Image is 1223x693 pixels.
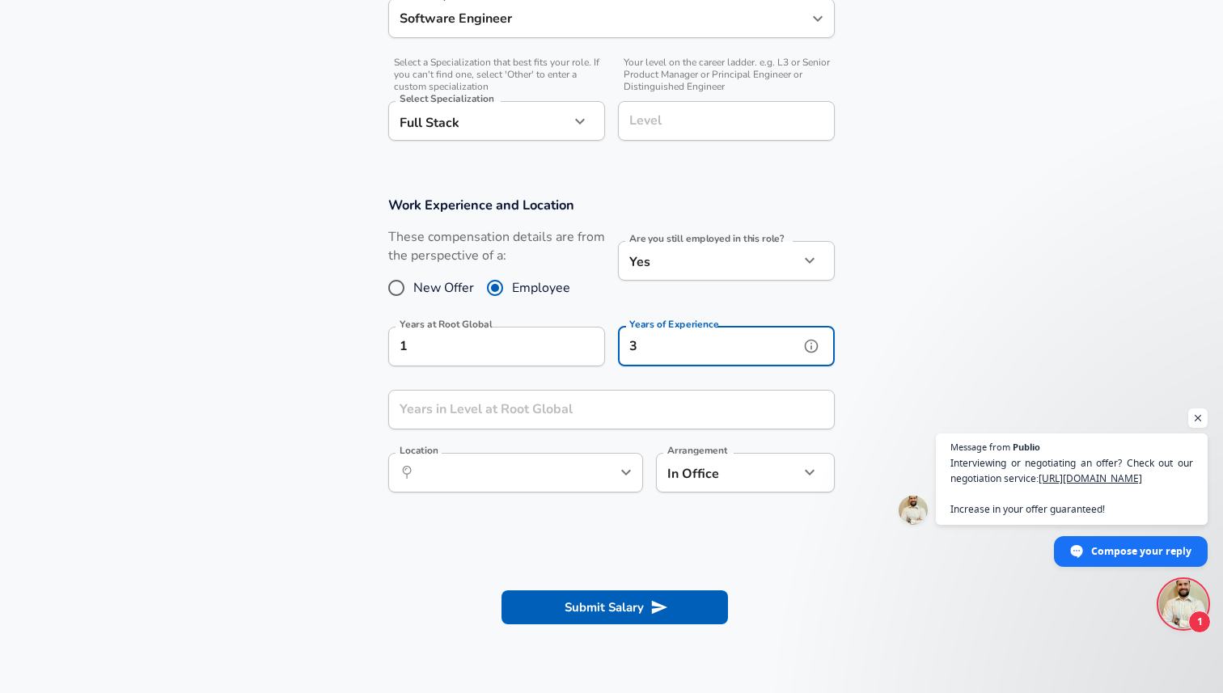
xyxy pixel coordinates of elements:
span: Your level on the career ladder. e.g. L3 or Senior Product Manager or Principal Engineer or Disti... [618,57,835,93]
label: Years of Experience [629,319,718,329]
span: New Offer [413,278,474,298]
input: 7 [618,327,799,366]
button: Open [615,461,637,484]
span: Publio [1013,442,1040,451]
span: Message from [950,442,1010,451]
input: 1 [388,390,799,429]
h3: Work Experience and Location [388,196,835,214]
label: These compensation details are from the perspective of a: [388,228,605,265]
label: Are you still employed in this role? [629,234,784,243]
button: help [799,334,823,358]
span: Select a Specialization that best fits your role. If you can't find one, select 'Other' to enter ... [388,57,605,93]
div: Yes [618,241,799,281]
label: Select Specialization [400,94,493,104]
span: Employee [512,278,570,298]
div: Open chat [1159,580,1208,628]
span: Compose your reply [1091,537,1191,565]
input: 0 [388,327,569,366]
div: In Office [656,453,775,492]
button: Open [806,7,829,30]
label: Years at Root Global [400,319,493,329]
span: Interviewing or negotiating an offer? Check out our negotiation service: Increase in your offer g... [950,455,1193,517]
input: Software Engineer [396,6,803,31]
span: 1 [1188,611,1211,633]
label: Location [400,446,438,455]
label: Arrangement [667,446,727,455]
button: Submit Salary [501,590,728,624]
div: Full Stack [388,101,569,141]
input: L3 [625,108,827,133]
